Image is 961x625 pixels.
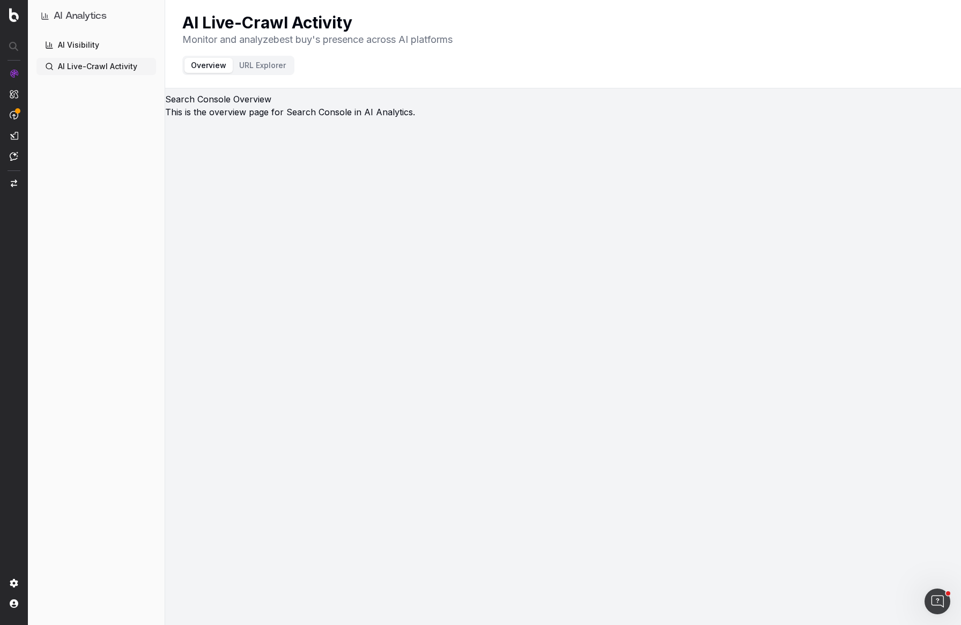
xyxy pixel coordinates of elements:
[925,589,950,614] iframe: Intercom live chat
[10,579,18,587] img: Setting
[41,9,152,24] button: AI Analytics
[184,58,233,73] button: Overview
[182,32,453,47] p: Monitor and analyze best buy 's presence across AI platforms
[182,13,453,32] h1: AI Live-Crawl Activity
[9,8,19,22] img: Botify logo
[10,69,18,78] img: Analytics
[36,58,156,75] a: AI Live-Crawl Activity
[10,599,18,608] img: My account
[165,93,961,106] h1: Search Console Overview
[10,90,18,99] img: Intelligence
[233,58,292,73] button: URL Explorer
[11,180,17,187] img: Switch project
[36,36,156,54] a: AI Visibility
[10,152,18,161] img: Assist
[10,110,18,120] img: Activation
[165,106,961,118] p: This is the overview page for Search Console in AI Analytics.
[54,9,107,24] h1: AI Analytics
[10,131,18,140] img: Studio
